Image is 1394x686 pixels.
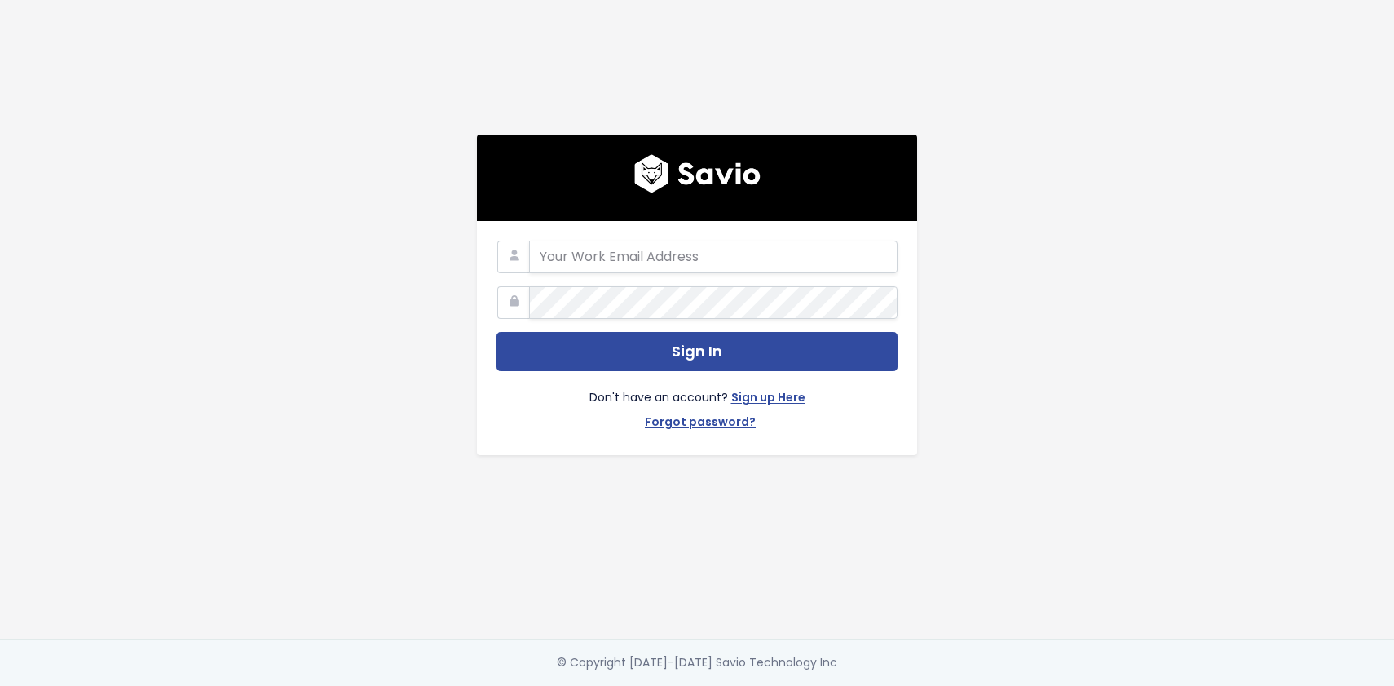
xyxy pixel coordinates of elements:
[496,371,898,435] div: Don't have an account?
[634,154,761,193] img: logo600x187.a314fd40982d.png
[496,332,898,372] button: Sign In
[731,387,805,411] a: Sign up Here
[645,412,756,436] a: Forgot password?
[529,241,898,273] input: Your Work Email Address
[557,653,837,673] div: © Copyright [DATE]-[DATE] Savio Technology Inc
